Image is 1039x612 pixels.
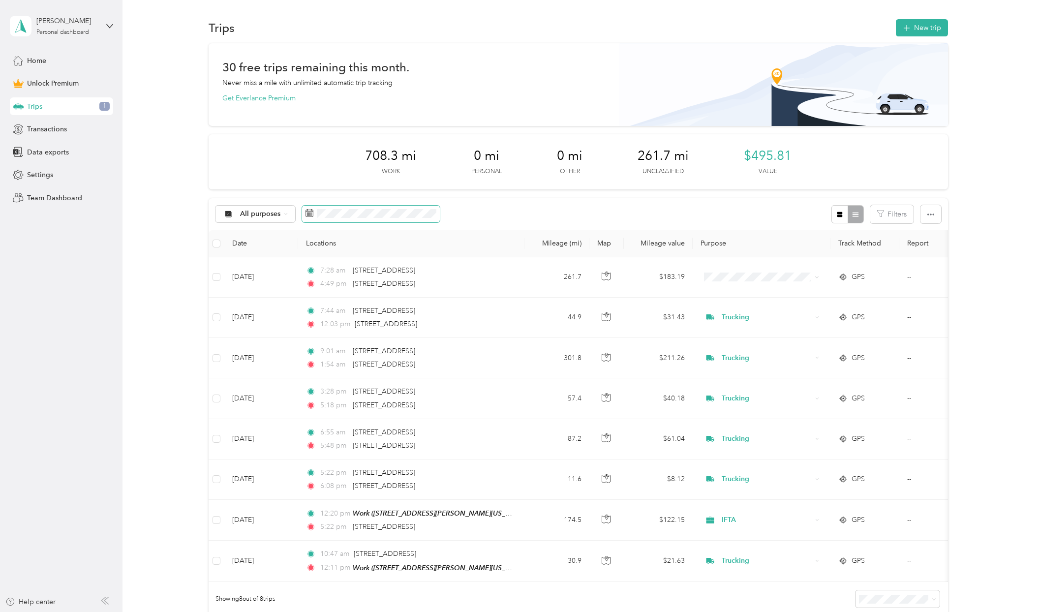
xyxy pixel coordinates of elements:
span: 7:28 am [320,265,348,276]
span: GPS [852,474,865,485]
span: Trucking [722,433,812,444]
span: [STREET_ADDRESS] [353,279,415,288]
span: 0 mi [557,148,582,164]
th: Date [224,230,298,257]
iframe: Everlance-gr Chat Button Frame [984,557,1039,612]
span: [STREET_ADDRESS] [353,468,415,477]
span: [STREET_ADDRESS] [353,428,415,436]
span: Work ([STREET_ADDRESS][PERSON_NAME][US_STATE]) [353,509,527,518]
span: GPS [852,433,865,444]
td: -- [899,257,989,298]
span: Trucking [722,393,812,404]
h1: Trips [209,23,235,33]
span: Trucking [722,474,812,485]
span: 5:48 pm [320,440,348,451]
th: Map [589,230,624,257]
span: [STREET_ADDRESS] [353,306,415,315]
span: Transactions [27,124,67,134]
span: Unlock Premium [27,78,79,89]
td: $21.63 [624,541,693,581]
p: Work [382,167,400,176]
td: -- [899,459,989,500]
td: [DATE] [224,541,298,581]
span: [STREET_ADDRESS] [353,387,415,396]
span: 5:22 pm [320,521,348,532]
span: Showing 8 out of 8 trips [209,595,275,604]
span: IFTA [722,515,812,525]
th: Report [899,230,989,257]
span: Settings [27,170,53,180]
span: All purposes [240,211,281,217]
p: Never miss a mile with unlimited automatic trip tracking [222,78,393,88]
span: 10:47 am [320,549,349,559]
td: $211.26 [624,338,693,378]
span: 1:54 am [320,359,348,370]
span: 12:11 pm [320,562,348,573]
th: Mileage (mi) [524,230,589,257]
td: 11.6 [524,459,589,500]
span: Work ([STREET_ADDRESS][PERSON_NAME][US_STATE]) [353,564,527,572]
td: [DATE] [224,459,298,500]
span: 9:01 am [320,346,348,357]
td: 57.4 [524,378,589,419]
span: [STREET_ADDRESS] [353,401,415,409]
span: 6:55 am [320,427,348,438]
th: Track Method [830,230,899,257]
td: [DATE] [224,500,298,541]
span: [STREET_ADDRESS] [353,441,415,450]
span: [STREET_ADDRESS] [354,550,416,558]
th: Locations [298,230,524,257]
td: $8.12 [624,459,693,500]
td: $40.18 [624,378,693,419]
span: 4:49 pm [320,278,348,289]
button: Filters [870,205,914,223]
span: Data exports [27,147,69,157]
span: Team Dashboard [27,193,82,203]
span: [STREET_ADDRESS] [353,482,415,490]
td: $122.15 [624,500,693,541]
span: 7:44 am [320,306,348,316]
th: Purpose [693,230,830,257]
td: -- [899,338,989,378]
span: GPS [852,393,865,404]
td: -- [899,378,989,419]
td: 301.8 [524,338,589,378]
td: [DATE] [224,419,298,459]
span: GPS [852,555,865,566]
td: $31.43 [624,298,693,338]
span: Trucking [722,312,812,323]
div: [PERSON_NAME] [36,16,98,26]
td: 30.9 [524,541,589,581]
span: 0 mi [474,148,499,164]
span: 5:18 pm [320,400,348,411]
span: 3:28 pm [320,386,348,397]
td: [DATE] [224,298,298,338]
td: [DATE] [224,338,298,378]
span: 261.7 mi [638,148,689,164]
p: Value [759,167,777,176]
td: -- [899,541,989,581]
span: $495.81 [744,148,792,164]
span: 1 [99,102,110,111]
span: Trucking [722,555,812,566]
span: [STREET_ADDRESS] [355,320,417,328]
span: GPS [852,353,865,364]
span: [STREET_ADDRESS] [353,522,415,531]
span: [STREET_ADDRESS] [353,347,415,355]
span: GPS [852,312,865,323]
td: 261.7 [524,257,589,298]
button: Help center [5,597,56,607]
td: 174.5 [524,500,589,541]
span: GPS [852,272,865,282]
td: -- [899,500,989,541]
p: Unclassified [642,167,684,176]
span: 12:03 pm [320,319,350,330]
td: 44.9 [524,298,589,338]
span: [STREET_ADDRESS] [353,266,415,275]
span: [STREET_ADDRESS] [353,360,415,368]
button: Get Everlance Premium [222,93,296,103]
td: $183.19 [624,257,693,298]
td: 87.2 [524,419,589,459]
span: GPS [852,515,865,525]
